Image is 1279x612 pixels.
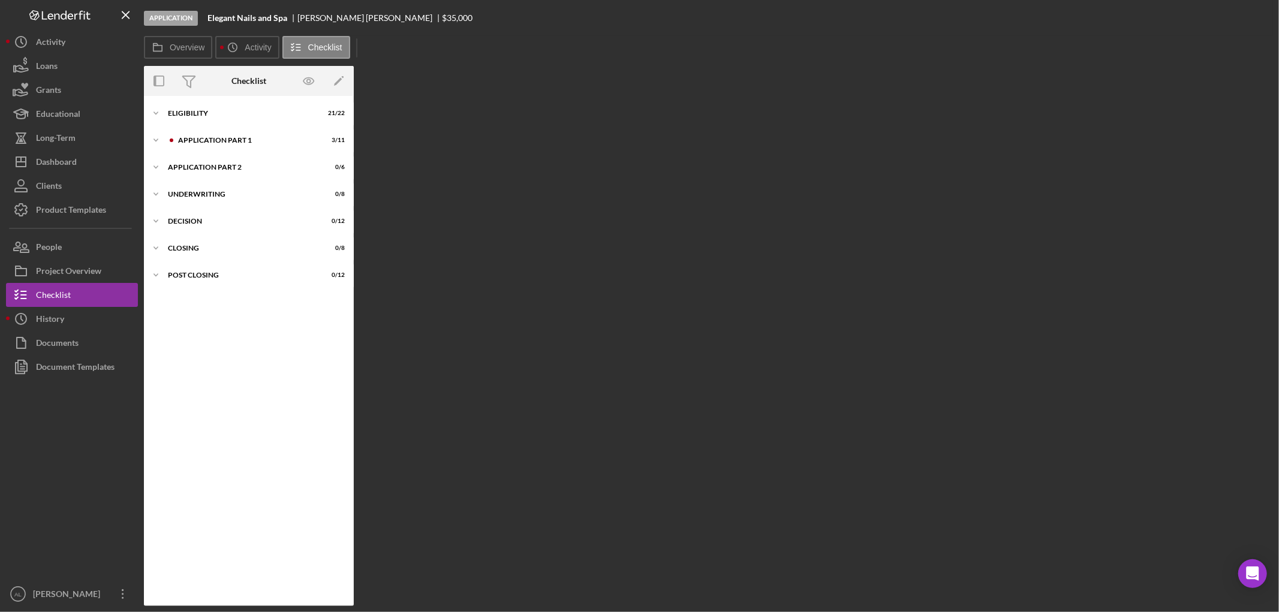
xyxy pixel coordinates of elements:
[168,245,315,252] div: Closing
[6,54,138,78] button: Loans
[245,43,271,52] label: Activity
[168,191,315,198] div: Underwriting
[6,582,138,606] button: AL[PERSON_NAME]
[323,191,345,198] div: 0 / 8
[36,150,77,177] div: Dashboard
[1238,559,1267,588] div: Open Intercom Messenger
[168,110,315,117] div: Eligibility
[168,218,315,225] div: Decision
[297,13,443,23] div: [PERSON_NAME] [PERSON_NAME]
[231,76,266,86] div: Checklist
[323,272,345,279] div: 0 / 12
[6,198,138,222] button: Product Templates
[207,13,287,23] b: Elegant Nails and Spa
[36,78,61,105] div: Grants
[323,218,345,225] div: 0 / 12
[6,30,138,54] button: Activity
[36,198,106,225] div: Product Templates
[168,164,315,171] div: Application Part 2
[6,78,138,102] button: Grants
[323,137,345,144] div: 3 / 11
[323,110,345,117] div: 21 / 22
[6,355,138,379] button: Document Templates
[168,272,315,279] div: Post Closing
[36,235,62,262] div: People
[443,13,473,23] span: $35,000
[6,235,138,259] button: People
[144,11,198,26] div: Application
[215,36,279,59] button: Activity
[36,54,58,81] div: Loans
[6,102,138,126] button: Educational
[6,283,138,307] button: Checklist
[30,582,108,609] div: [PERSON_NAME]
[6,174,138,198] button: Clients
[36,174,62,201] div: Clients
[36,307,64,334] div: History
[6,126,138,150] button: Long-Term
[36,126,76,153] div: Long-Term
[282,36,350,59] button: Checklist
[6,150,138,174] button: Dashboard
[170,43,204,52] label: Overview
[323,164,345,171] div: 0 / 6
[144,36,212,59] button: Overview
[36,259,101,286] div: Project Overview
[14,591,22,598] text: AL
[6,259,138,283] button: Project Overview
[36,102,80,129] div: Educational
[36,331,79,358] div: Documents
[308,43,342,52] label: Checklist
[323,245,345,252] div: 0 / 8
[6,307,138,331] button: History
[6,331,138,355] button: Documents
[36,283,71,310] div: Checklist
[36,355,115,382] div: Document Templates
[178,137,315,144] div: Application Part 1
[36,30,65,57] div: Activity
